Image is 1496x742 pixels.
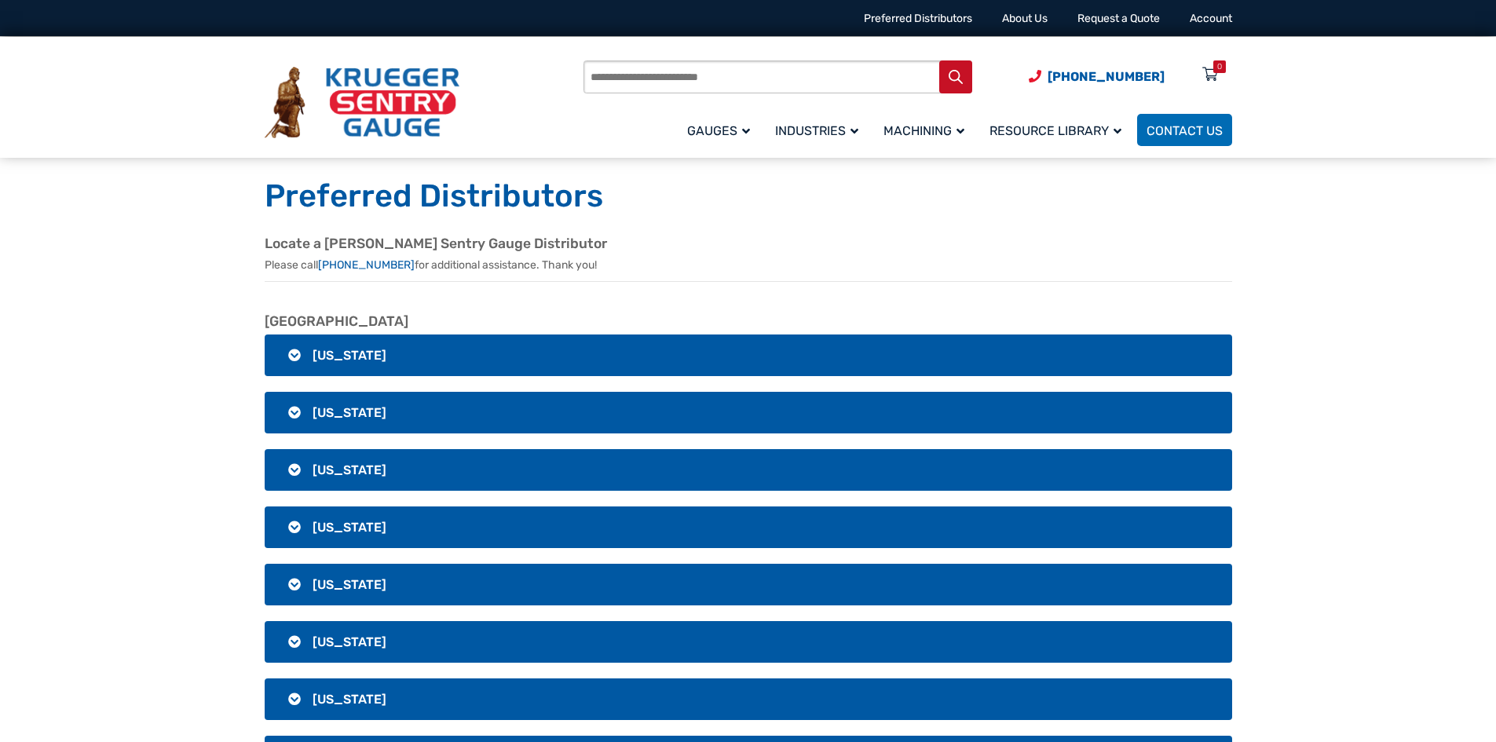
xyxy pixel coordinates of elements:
a: About Us [1002,12,1048,25]
a: Contact Us [1137,114,1232,146]
span: [US_STATE] [313,634,386,649]
span: Industries [775,123,858,138]
span: [US_STATE] [313,405,386,420]
a: Request a Quote [1077,12,1160,25]
p: Please call for additional assistance. Thank you! [265,257,1232,273]
a: [PHONE_NUMBER] [318,258,415,272]
span: Machining [883,123,964,138]
span: [US_STATE] [313,577,386,592]
a: Preferred Distributors [864,12,972,25]
span: [US_STATE] [313,692,386,707]
a: Resource Library [980,111,1137,148]
h2: [GEOGRAPHIC_DATA] [265,313,1232,331]
span: [PHONE_NUMBER] [1048,69,1165,84]
span: [US_STATE] [313,462,386,477]
h2: Locate a [PERSON_NAME] Sentry Gauge Distributor [265,236,1232,253]
a: Account [1190,12,1232,25]
img: Krueger Sentry Gauge [265,67,459,139]
div: 0 [1217,60,1222,73]
a: Machining [874,111,980,148]
span: Gauges [687,123,750,138]
h1: Preferred Distributors [265,177,1232,216]
a: Phone Number (920) 434-8860 [1029,67,1165,86]
span: Contact Us [1147,123,1223,138]
span: [US_STATE] [313,520,386,535]
a: Gauges [678,111,766,148]
span: Resource Library [989,123,1121,138]
a: Industries [766,111,874,148]
span: [US_STATE] [313,348,386,363]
